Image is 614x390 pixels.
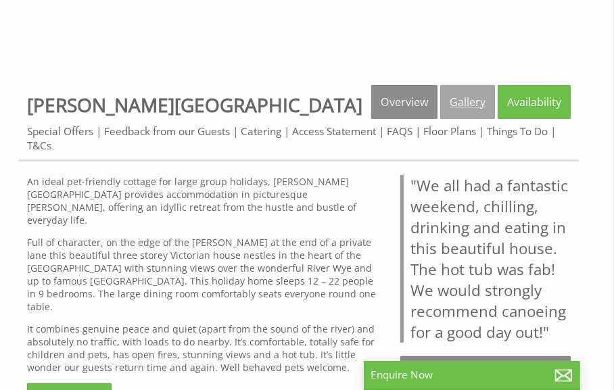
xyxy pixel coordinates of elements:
[104,124,230,139] a: Feedback from our Guests
[27,124,93,139] a: Special Offers
[241,124,281,139] a: Catering
[487,124,548,139] a: Things To Do
[440,85,495,119] a: Gallery
[400,175,571,343] blockquote: "We all had a fantastic weekend, chilling, drinking and eating in this beautiful house. The hot t...
[27,92,362,118] a: [PERSON_NAME][GEOGRAPHIC_DATA]
[27,139,51,153] a: T&Cs
[371,368,573,382] p: Enquire Now
[498,85,571,119] a: Availability
[27,175,384,226] p: An ideal pet-friendly cottage for large group holidays, [PERSON_NAME][GEOGRAPHIC_DATA] provides a...
[27,322,384,374] p: It combines genuine peace and quiet (apart from the sound of the river) and absolutely no traffic...
[292,124,376,139] a: Access Statement
[27,236,384,313] p: Full of character, on the edge of the [PERSON_NAME] at the end of a private lane this beautiful t...
[423,124,476,139] a: Floor Plans
[371,85,438,119] a: Overview
[387,124,412,139] a: FAQS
